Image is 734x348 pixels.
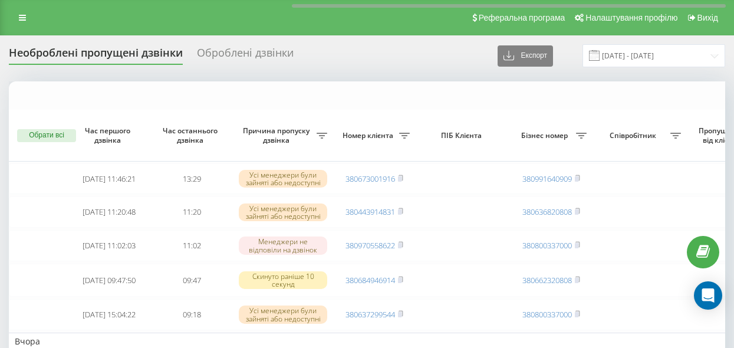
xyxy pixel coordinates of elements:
span: Час останнього дзвінка [160,126,223,145]
td: [DATE] 09:47:50 [68,264,150,297]
span: Реферальна програма [479,13,565,22]
div: Необроблені пропущені дзвінки [9,47,183,65]
span: Причина пропуску дзвінка [239,126,317,145]
td: [DATE] 11:02:03 [68,230,150,261]
td: 13:29 [150,163,233,195]
td: [DATE] 15:04:22 [68,299,150,330]
div: Open Intercom Messenger [694,281,722,310]
td: 11:20 [150,196,233,228]
button: Експорт [498,45,553,67]
td: 09:47 [150,264,233,297]
span: Час першого дзвінка [77,126,141,145]
a: 380991640909 [522,173,572,184]
td: [DATE] 11:46:21 [68,163,150,195]
span: Налаштування профілю [585,13,677,22]
a: 380800337000 [522,309,572,320]
td: [DATE] 11:20:48 [68,196,150,228]
span: Бізнес номер [516,131,576,140]
a: 380637299544 [345,309,395,320]
div: Скинуто раніше 10 секунд [239,271,327,289]
span: Вихід [697,13,718,22]
span: ПІБ Клієнта [426,131,500,140]
div: Менеджери не відповіли на дзвінок [239,237,327,254]
a: 380662320808 [522,275,572,285]
a: 380800337000 [522,240,572,251]
a: 380443914831 [345,206,395,217]
button: Обрати всі [17,129,76,142]
a: 380673001916 [345,173,395,184]
div: Усі менеджери були зайняті або недоступні [239,170,327,188]
span: Співробітник [598,131,670,140]
span: Номер клієнта [339,131,399,140]
td: 11:02 [150,230,233,261]
div: Усі менеджери були зайняті або недоступні [239,306,327,323]
a: 380970558622 [345,240,395,251]
td: 09:18 [150,299,233,330]
a: 380636820808 [522,206,572,217]
a: 380684946914 [345,275,395,285]
div: Оброблені дзвінки [197,47,294,65]
div: Усі менеджери були зайняті або недоступні [239,203,327,221]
